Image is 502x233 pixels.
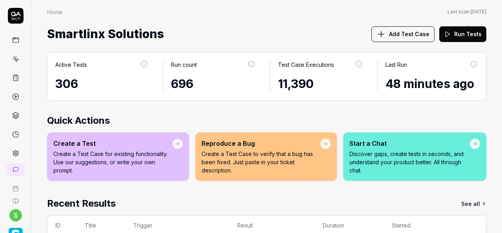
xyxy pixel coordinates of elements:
[53,150,173,174] p: Create a Test Case for existing functionality. Use our suggestions, or write your own prompt.
[55,61,87,69] div: Active Tests
[439,26,486,42] button: Run Tests
[47,196,116,211] h2: Recent Results
[47,24,164,44] span: Smartlinx Solutions
[278,61,334,69] div: Test Case Executions
[447,8,486,15] span: Last scan:
[55,75,149,93] div: 306
[386,61,407,69] div: Last Run
[349,150,470,174] p: Discover gaps, create tests in seconds, and understand your product better. All through chat.
[47,114,486,128] h2: Quick Actions
[53,139,173,148] div: Create a Test
[349,139,470,148] div: Start a Chat
[171,61,197,69] div: Run count
[447,8,486,15] button: Last scan:[DATE]
[47,8,63,16] div: Home
[3,192,28,204] a: Documentation
[386,77,474,91] time: 48 minutes ago
[371,26,435,42] button: Add Test Case
[9,209,22,222] button: s
[6,163,25,176] a: New conversation
[389,30,429,38] span: Add Test Case
[202,139,320,148] div: Reproduce a Bug
[171,75,256,93] div: 696
[202,150,320,174] p: Create a Test Case to verify that a bug has been fixed. Just paste in your ticket description.
[3,179,28,192] a: Book a call with us
[471,9,486,15] time: [DATE]
[461,196,486,211] a: See all
[278,75,363,93] div: 11,390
